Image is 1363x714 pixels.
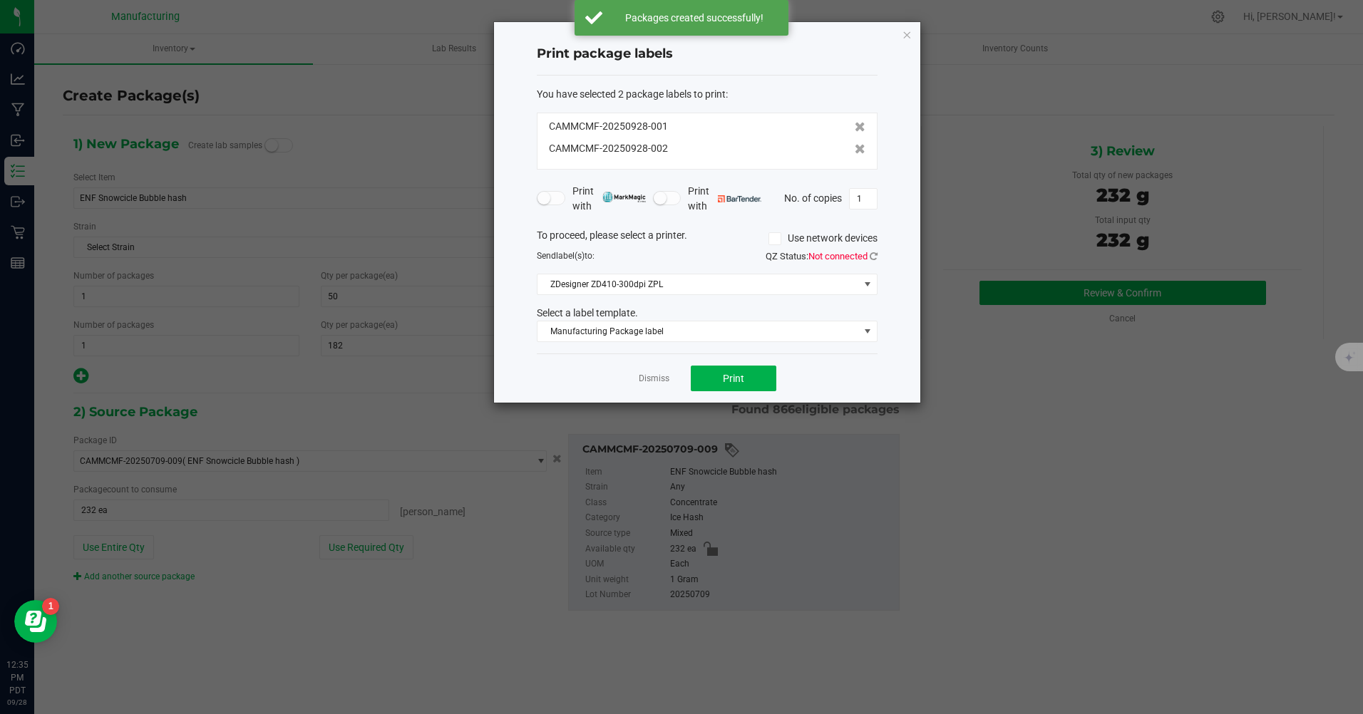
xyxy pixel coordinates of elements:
[526,228,888,249] div: To proceed, please select a printer.
[688,184,761,214] span: Print with
[549,141,668,156] span: CAMMCMF-20250928-002
[526,306,888,321] div: Select a label template.
[572,184,646,214] span: Print with
[556,251,585,261] span: label(s)
[538,321,859,341] span: Manufacturing Package label
[784,192,842,203] span: No. of copies
[766,251,878,262] span: QZ Status:
[538,274,859,294] span: ZDesigner ZD410-300dpi ZPL
[768,231,878,246] label: Use network devices
[537,251,595,261] span: Send to:
[537,88,726,100] span: You have selected 2 package labels to print
[718,195,761,202] img: bartender.png
[610,11,778,25] div: Packages created successfully!
[639,373,669,385] a: Dismiss
[723,373,744,384] span: Print
[537,87,878,102] div: :
[549,119,668,134] span: CAMMCMF-20250928-001
[691,366,776,391] button: Print
[42,598,59,615] iframe: Resource center unread badge
[537,45,878,63] h4: Print package labels
[602,192,646,202] img: mark_magic_cybra.png
[808,251,868,262] span: Not connected
[14,600,57,643] iframe: Resource center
